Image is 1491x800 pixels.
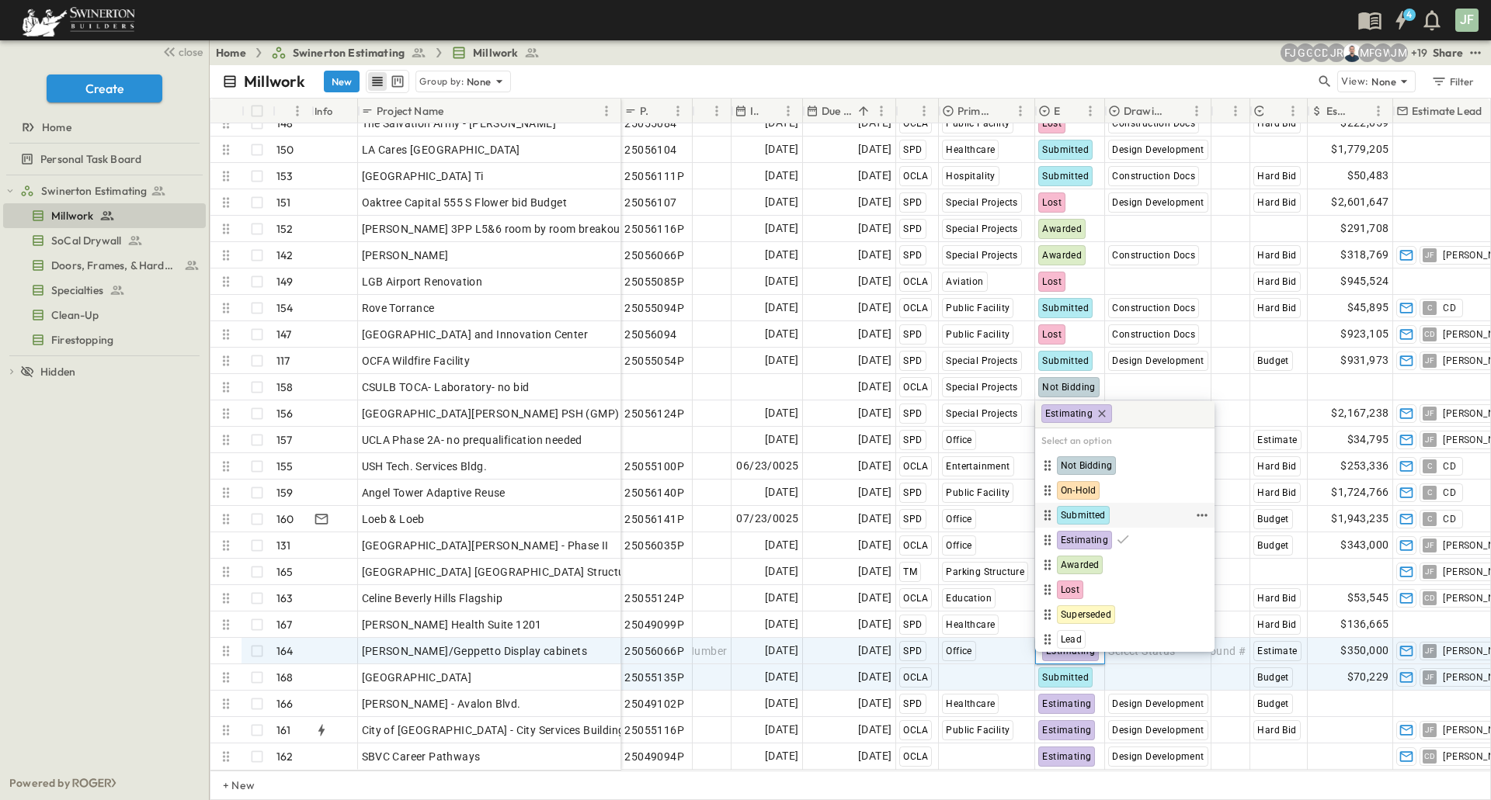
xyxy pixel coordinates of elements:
div: Clean-Uptest [3,303,206,327]
span: Estimating [1061,534,1108,546]
span: Public Facility [946,329,1010,340]
button: Menu [1081,102,1100,120]
span: Hard Bid [1257,303,1296,313]
span: OCLA [903,382,928,393]
span: [DATE] [858,299,891,317]
span: JF [1425,360,1435,361]
span: [DATE] [858,378,891,396]
span: C [1427,466,1433,466]
span: Special Projects [946,408,1017,419]
span: $1,779,205 [1331,140,1388,158]
a: Clean-Up [3,304,203,326]
button: Sort [652,102,669,119]
p: 148 [276,116,294,131]
span: $945,524 [1340,272,1388,290]
a: Personal Task Board [3,148,203,170]
span: [DATE] [765,246,798,264]
p: None [1371,74,1396,89]
button: Menu [1011,102,1030,120]
div: Christopher Detar (christopher.detar@swinerton.com) [1312,43,1330,62]
span: SPD [903,250,922,261]
p: P-Code [640,103,648,119]
span: Aviation [946,276,983,287]
p: 152 [276,221,294,237]
span: 25056141P [624,511,684,527]
span: Swinerton Estimating [293,45,405,61]
p: Millwork [244,71,305,92]
a: Swinerton Estimating [20,180,203,202]
span: Hard Bid [1257,276,1296,287]
span: Doors, Frames, & Hardware [51,258,178,273]
span: Estimate [1257,435,1297,445]
nav: breadcrumbs [216,45,549,61]
div: Millworktest [3,203,206,228]
span: Budget [1257,355,1288,366]
span: 25056107 [624,195,676,210]
button: Menu [707,102,726,120]
span: Special Projects [946,382,1017,393]
span: Office [946,540,971,551]
span: 25056035P [624,538,684,553]
button: Menu [288,102,307,120]
span: Submitted [1042,171,1089,182]
button: Sort [1352,102,1369,119]
span: OCLA [903,303,928,313]
a: Doors, Frames, & Hardware [3,255,203,276]
span: UCLA Phase 2A- no prequalification needed [362,432,582,448]
div: Info [311,99,358,123]
span: [DATE] [765,299,798,317]
span: [DATE] [858,325,891,343]
span: close [179,44,203,60]
p: 153 [276,168,294,184]
span: Hard Bid [1257,171,1296,182]
span: Awarded [1061,559,1099,571]
p: 142 [276,248,294,263]
span: Hospitality [946,171,995,182]
p: 154 [276,300,294,316]
span: 25056111P [624,168,684,184]
span: Submitted [1061,509,1106,521]
span: Hard Bid [1257,487,1296,498]
span: Construction Docs [1112,171,1195,182]
p: Group by: [419,74,464,89]
span: Submitted [1042,355,1089,366]
span: Awarded [1042,250,1082,261]
p: Due Date [822,103,852,119]
p: 150 [276,142,294,158]
span: SPD [903,329,922,340]
div: Madison Pagdilao (madison.pagdilao@swinerton.com) [1358,43,1377,62]
span: SPD [903,355,922,366]
span: [DATE] [765,167,798,185]
p: 158 [276,379,294,395]
p: Estimate Status [1054,103,1061,119]
div: Share [1433,45,1463,61]
button: Sort [1267,102,1284,119]
span: Personal Task Board [40,151,141,167]
span: Not Bidding [1061,459,1112,472]
button: Menu [1284,102,1302,120]
span: Hard Bid [1257,250,1296,261]
div: # [273,99,311,123]
span: Special Projects [946,250,1017,261]
span: Hard Bid [1257,197,1296,208]
div: Jonathan M. Hansen (johansen@swinerton.com) [1389,43,1408,62]
button: close [156,40,206,62]
span: [DATE] [858,114,891,132]
span: SPD [903,514,922,525]
span: Construction Docs [1112,303,1195,313]
div: Not Bidding [1038,456,1211,475]
div: Filter [1430,73,1475,90]
span: Clean-Up [51,307,99,323]
span: [DATE] [858,510,891,528]
span: Millwork [473,45,518,61]
span: [DATE] [765,431,798,448]
span: Lost [1042,118,1062,129]
span: SPD [903,435,922,445]
p: Invite Date [750,103,759,119]
span: OCLA [903,540,928,551]
a: Firestopping [3,329,203,351]
span: [DATE] [858,272,891,290]
div: Firestoppingtest [3,327,206,352]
